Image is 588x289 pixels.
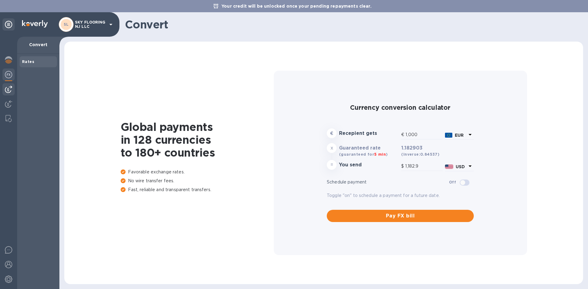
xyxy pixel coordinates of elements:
h3: You send [339,162,399,168]
h3: Recepient gets [339,131,399,136]
div: Unpin categories [2,18,15,31]
img: USD [445,165,453,169]
div: x [327,143,337,153]
p: Convert [22,42,55,48]
div: € [401,130,405,139]
p: Favorable exchange rates. [121,169,274,175]
b: EUR [455,133,464,138]
b: (inverse: 0.84537 ) [401,152,439,157]
b: Rates [22,59,34,64]
p: Fast, reliable and transparent transfers. [121,187,274,193]
b: Off [449,180,456,184]
b: USD [456,164,465,169]
img: Foreign exchange [5,71,12,78]
p: Schedule payment [327,179,449,185]
input: Amount [405,162,443,171]
h3: 1.182903 [401,145,474,151]
h2: Currency conversion calculator [327,104,474,111]
p: No wire transfer fees. [121,178,274,184]
p: SKY FLOORING NJ LLC [75,20,106,29]
strong: € [330,131,333,136]
button: Pay FX bill [327,210,474,222]
p: Toggle "on" to schedule a payment for a future date. [327,192,474,199]
span: 5 min [374,152,386,157]
b: Your credit will be unlocked once your pending repayments clear. [221,4,371,9]
img: Logo [22,20,48,28]
div: $ [401,162,405,171]
b: (guaranteed for ) [339,152,388,157]
input: Amount [405,130,443,139]
b: SL [64,22,69,27]
h1: Convert [125,18,578,31]
div: = [327,160,337,170]
span: Pay FX bill [332,212,469,220]
h3: Guaranteed rate [339,145,399,151]
h1: Global payments in 128 currencies to 180+ countries [121,120,274,159]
